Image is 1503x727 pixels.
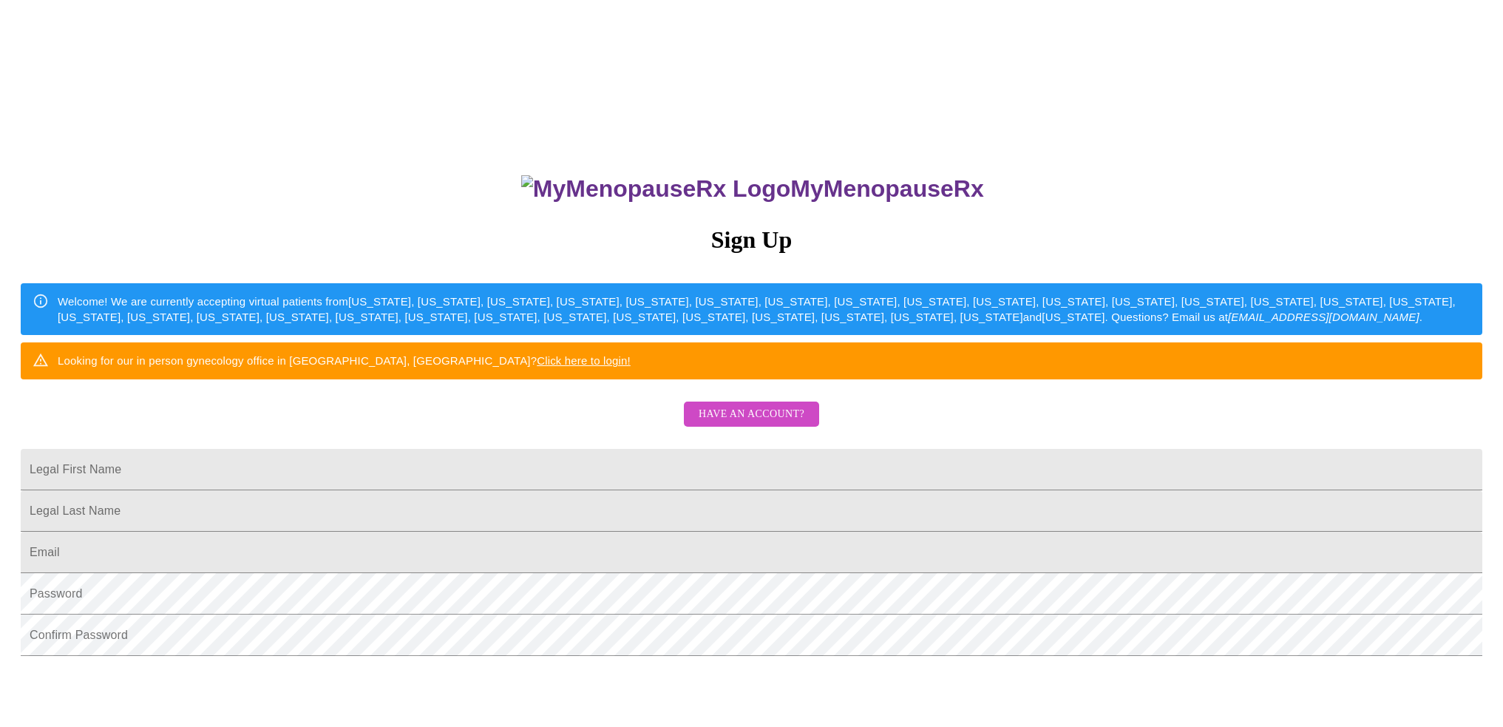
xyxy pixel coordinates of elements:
[537,354,631,367] a: Click here to login!
[1228,311,1419,323] em: [EMAIL_ADDRESS][DOMAIN_NAME]
[58,288,1470,331] div: Welcome! We are currently accepting virtual patients from [US_STATE], [US_STATE], [US_STATE], [US...
[699,405,804,424] span: Have an account?
[680,418,823,430] a: Have an account?
[58,347,631,374] div: Looking for our in person gynecology office in [GEOGRAPHIC_DATA], [GEOGRAPHIC_DATA]?
[684,402,819,427] button: Have an account?
[21,226,1482,254] h3: Sign Up
[23,175,1483,203] h3: MyMenopauseRx
[521,175,790,203] img: MyMenopauseRx Logo
[21,663,245,721] iframe: reCAPTCHA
